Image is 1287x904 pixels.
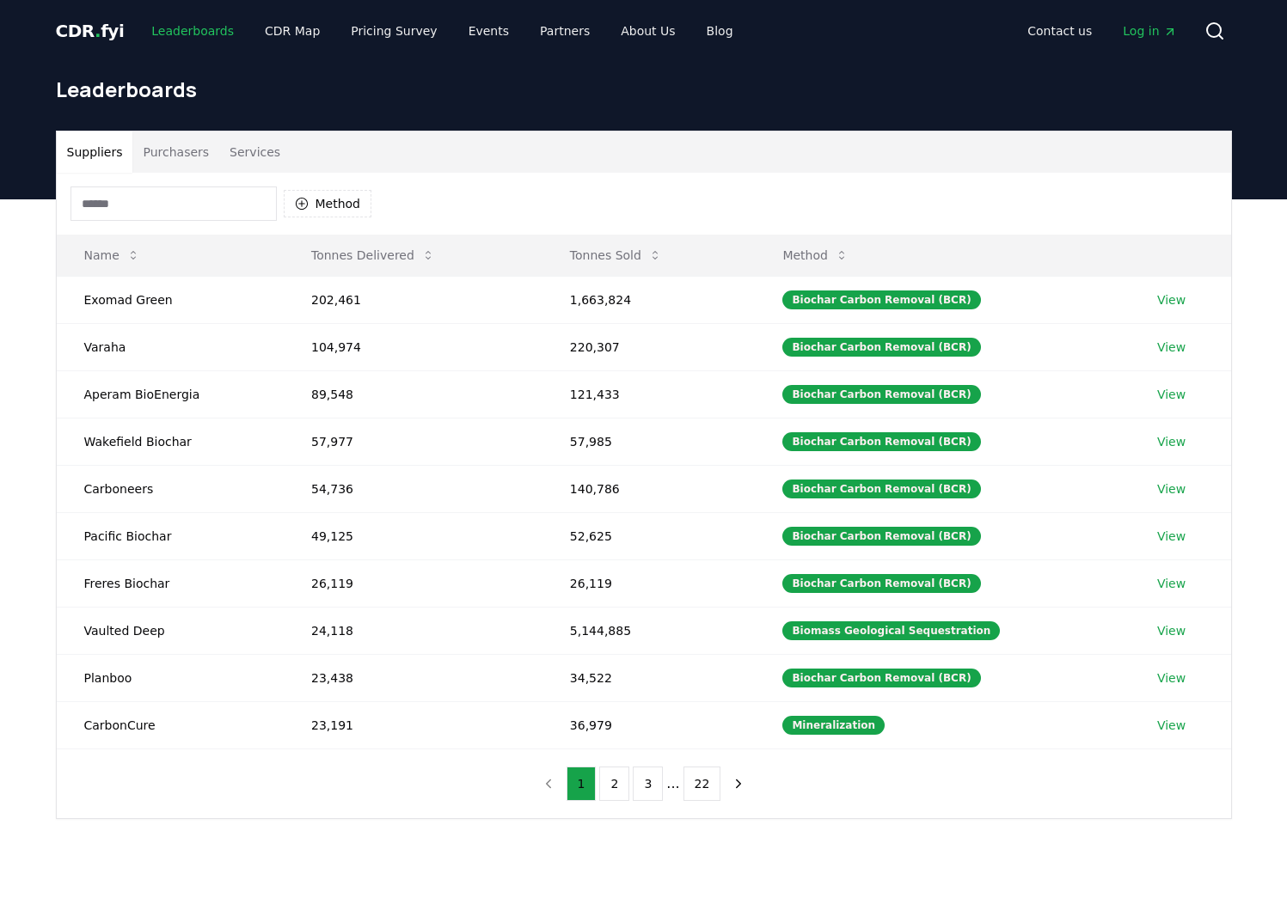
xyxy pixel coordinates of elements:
[1157,433,1186,450] a: View
[284,607,542,654] td: 24,118
[284,512,542,559] td: 49,125
[57,701,284,748] td: CarbonCure
[542,607,756,654] td: 5,144,885
[556,238,676,272] button: Tonnes Sold
[542,559,756,607] td: 26,119
[542,323,756,370] td: 220,307
[57,654,284,701] td: Planboo
[542,370,756,418] td: 121,433
[57,276,284,323] td: Exomad Green
[337,15,450,46] a: Pricing Survey
[542,512,756,559] td: 52,625
[782,290,980,309] div: Biochar Carbon Removal (BCR)
[56,21,125,41] span: CDR fyi
[56,76,1232,103] h1: Leaderboards
[542,276,756,323] td: 1,663,824
[284,323,542,370] td: 104,974
[57,418,284,465] td: Wakefield Biochar
[1157,717,1186,734] a: View
[284,465,542,512] td: 54,736
[782,527,980,546] div: Biochar Carbon Removal (BCR)
[70,238,154,272] button: Name
[1157,291,1186,308] a: View
[693,15,747,46] a: Blog
[782,385,980,404] div: Biochar Carbon Removal (BCR)
[542,654,756,701] td: 34,522
[607,15,689,46] a: About Us
[95,21,101,41] span: .
[284,559,542,607] td: 26,119
[57,607,284,654] td: Vaulted Deep
[683,767,721,801] button: 22
[599,767,629,801] button: 2
[633,767,663,801] button: 3
[297,238,449,272] button: Tonnes Delivered
[782,479,980,498] div: Biochar Carbon Removal (BCR)
[1157,480,1186,498] a: View
[56,19,125,43] a: CDR.fyi
[567,767,597,801] button: 1
[57,465,284,512] td: Carboneers
[782,432,980,451] div: Biochar Carbon Removal (BCR)
[57,559,284,607] td: Freres Biochar
[57,131,133,173] button: Suppliers
[1157,386,1186,403] a: View
[251,15,334,46] a: CDR Map
[284,654,542,701] td: 23,438
[57,512,284,559] td: Pacific Biochar
[1014,15,1190,46] nav: Main
[132,131,219,173] button: Purchasers
[1157,622,1186,639] a: View
[782,669,980,687] div: Biochar Carbon Removal (BCR)
[57,370,284,418] td: Aperam BioEnergia
[542,465,756,512] td: 140,786
[724,767,753,801] button: next page
[542,701,756,748] td: 36,979
[284,370,542,418] td: 89,548
[542,418,756,465] td: 57,985
[1157,575,1186,592] a: View
[284,190,372,217] button: Method
[284,701,542,748] td: 23,191
[57,323,284,370] td: Varaha
[1157,339,1186,356] a: View
[1123,22,1176,40] span: Log in
[526,15,604,46] a: Partners
[782,338,980,357] div: Biochar Carbon Removal (BCR)
[782,621,1000,640] div: Biomass Geological Sequestration
[138,15,746,46] nav: Main
[138,15,248,46] a: Leaderboards
[455,15,523,46] a: Events
[284,276,542,323] td: 202,461
[1109,15,1190,46] a: Log in
[1014,15,1106,46] a: Contact us
[1157,669,1186,687] a: View
[219,131,291,173] button: Services
[1157,528,1186,545] a: View
[782,716,885,735] div: Mineralization
[782,574,980,593] div: Biochar Carbon Removal (BCR)
[666,773,679,794] li: ...
[284,418,542,465] td: 57,977
[769,238,862,272] button: Method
